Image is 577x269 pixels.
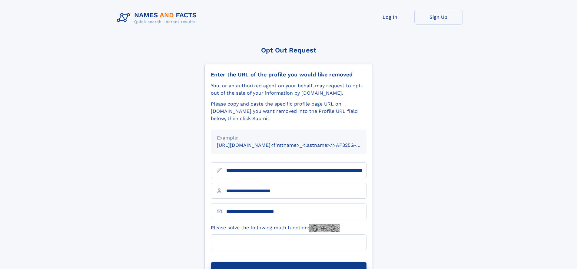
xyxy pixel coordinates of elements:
small: [URL][DOMAIN_NAME]<firstname>_<lastname>/NAF325G-xxxxxxxx [217,142,378,148]
label: Please solve the following math function: [211,224,340,232]
div: You, or an authorized agent on your behalf, may request to opt-out of the sale of your informatio... [211,82,366,97]
a: Log In [366,10,414,25]
div: Opt Out Request [204,46,373,54]
div: Please copy and paste the specific profile page URL on [DOMAIN_NAME] you want removed into the Pr... [211,100,366,122]
div: Enter the URL of the profile you would like removed [211,71,366,78]
div: Example: [217,134,360,142]
a: Sign Up [414,10,463,25]
img: Logo Names and Facts [114,10,202,26]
